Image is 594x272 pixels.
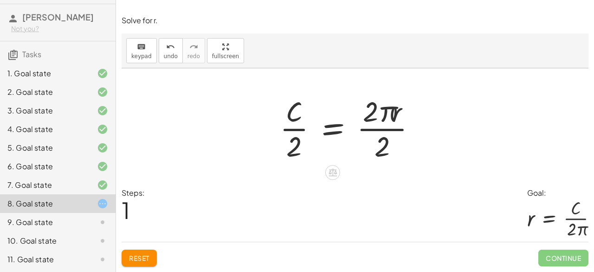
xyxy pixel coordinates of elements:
[97,68,108,79] i: Task finished and correct.
[22,12,94,22] span: [PERSON_NAME]
[97,217,108,228] i: Task not started.
[7,105,82,116] div: 3. Goal state
[97,179,108,191] i: Task finished and correct.
[97,105,108,116] i: Task finished and correct.
[166,41,175,53] i: undo
[187,53,200,60] span: redo
[22,49,41,59] span: Tasks
[97,161,108,172] i: Task finished and correct.
[122,15,588,26] p: Solve for r.
[7,198,82,209] div: 8. Goal state
[97,235,108,246] i: Task not started.
[97,142,108,153] i: Task finished and correct.
[131,53,152,60] span: keypad
[122,188,145,198] label: Steps:
[7,179,82,191] div: 7. Goal state
[11,24,108,33] div: Not you?
[7,86,82,98] div: 2. Goal state
[164,53,178,60] span: undo
[97,198,108,209] i: Task started.
[126,38,157,63] button: keyboardkeypad
[97,254,108,265] i: Task not started.
[7,217,82,228] div: 9. Goal state
[159,38,183,63] button: undoundo
[7,68,82,79] div: 1. Goal state
[7,161,82,172] div: 6. Goal state
[325,165,340,180] div: Apply the same math to both sides of the equation
[7,235,82,246] div: 10. Goal state
[207,38,244,63] button: fullscreen
[129,254,149,262] span: Reset
[122,196,130,224] span: 1
[137,41,146,53] i: keyboard
[122,250,157,266] button: Reset
[7,142,82,153] div: 5. Goal state
[527,187,588,199] div: Goal:
[7,124,82,135] div: 4. Goal state
[182,38,205,63] button: redoredo
[97,86,108,98] i: Task finished and correct.
[189,41,198,53] i: redo
[212,53,239,60] span: fullscreen
[97,124,108,135] i: Task finished and correct.
[7,254,82,265] div: 11. Goal state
